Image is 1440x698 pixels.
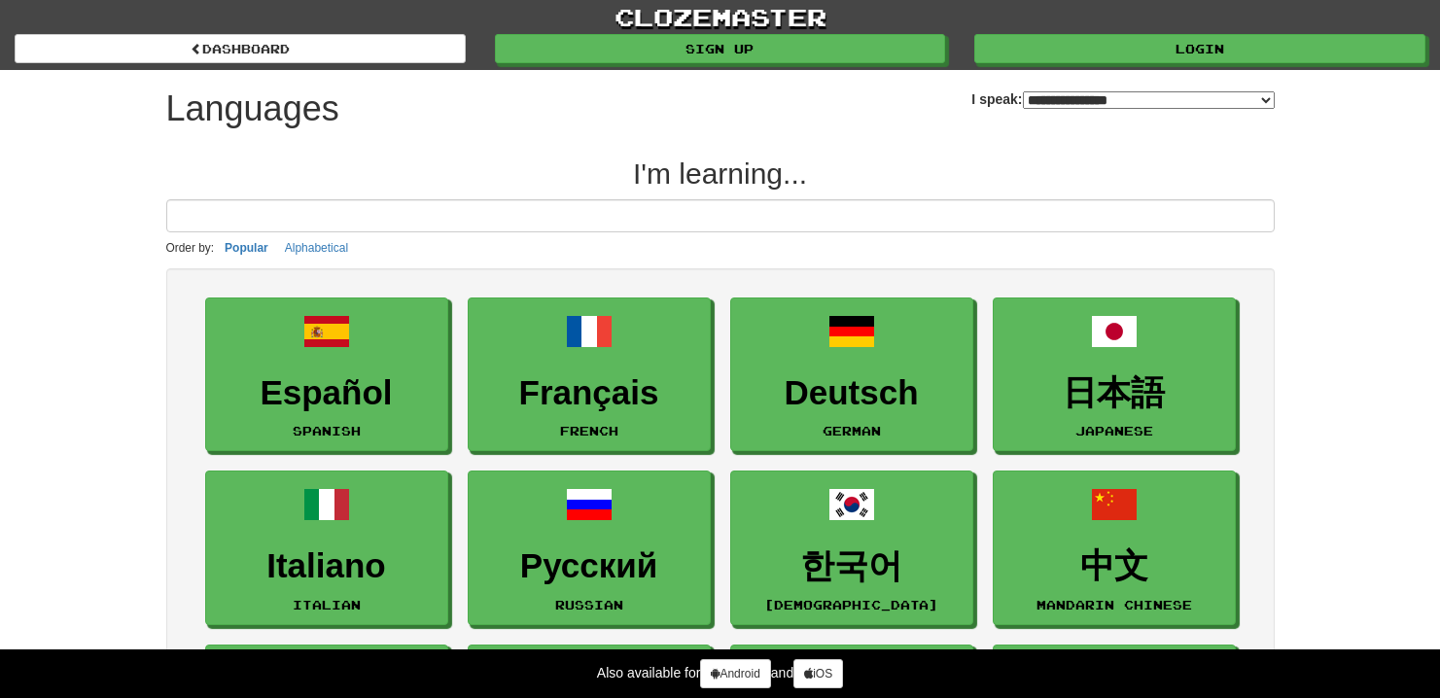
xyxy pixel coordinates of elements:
h3: 한국어 [741,547,963,585]
a: РусскийRussian [468,471,711,625]
small: Order by: [166,241,215,255]
small: German [823,424,881,437]
h3: Español [216,374,438,412]
small: Spanish [293,424,361,437]
a: iOS [793,659,843,688]
a: EspañolSpanish [205,297,448,452]
small: French [560,424,618,437]
h2: I'm learning... [166,157,1275,190]
a: FrançaisFrench [468,297,711,452]
a: 日本語Japanese [993,297,1236,452]
small: Russian [555,598,623,611]
small: Mandarin Chinese [1036,598,1192,611]
a: Android [700,659,770,688]
label: I speak: [971,89,1274,109]
button: Popular [219,237,274,259]
a: Login [974,34,1425,63]
h3: 中文 [1003,547,1225,585]
small: Japanese [1075,424,1153,437]
h3: Deutsch [741,374,963,412]
a: DeutschGerman [730,297,973,452]
small: Italian [293,598,361,611]
a: Sign up [495,34,946,63]
small: [DEMOGRAPHIC_DATA] [764,598,938,611]
a: dashboard [15,34,466,63]
a: ItalianoItalian [205,471,448,625]
h3: Italiano [216,547,438,585]
select: I speak: [1023,91,1275,109]
a: 한국어[DEMOGRAPHIC_DATA] [730,471,973,625]
h1: Languages [166,89,339,128]
h3: 日本語 [1003,374,1225,412]
h3: Français [478,374,700,412]
a: 中文Mandarin Chinese [993,471,1236,625]
button: Alphabetical [279,237,354,259]
h3: Русский [478,547,700,585]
